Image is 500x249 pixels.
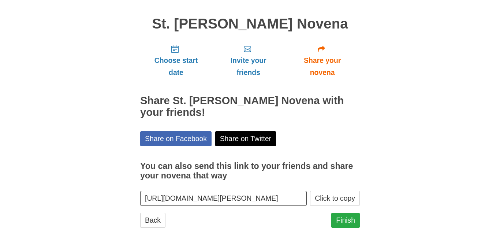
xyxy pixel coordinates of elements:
[285,39,360,82] a: Share your novena
[148,54,205,79] span: Choose start date
[212,39,285,82] a: Invite your friends
[140,213,165,228] a: Back
[292,54,352,79] span: Share your novena
[140,16,360,32] h1: St. [PERSON_NAME] Novena
[140,162,360,180] h3: You can also send this link to your friends and share your novena that way
[219,54,277,79] span: Invite your friends
[140,39,212,82] a: Choose start date
[140,95,360,118] h2: Share St. [PERSON_NAME] Novena with your friends!
[140,131,212,146] a: Share on Facebook
[215,131,276,146] a: Share on Twitter
[331,213,360,228] a: Finish
[310,191,360,206] button: Click to copy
